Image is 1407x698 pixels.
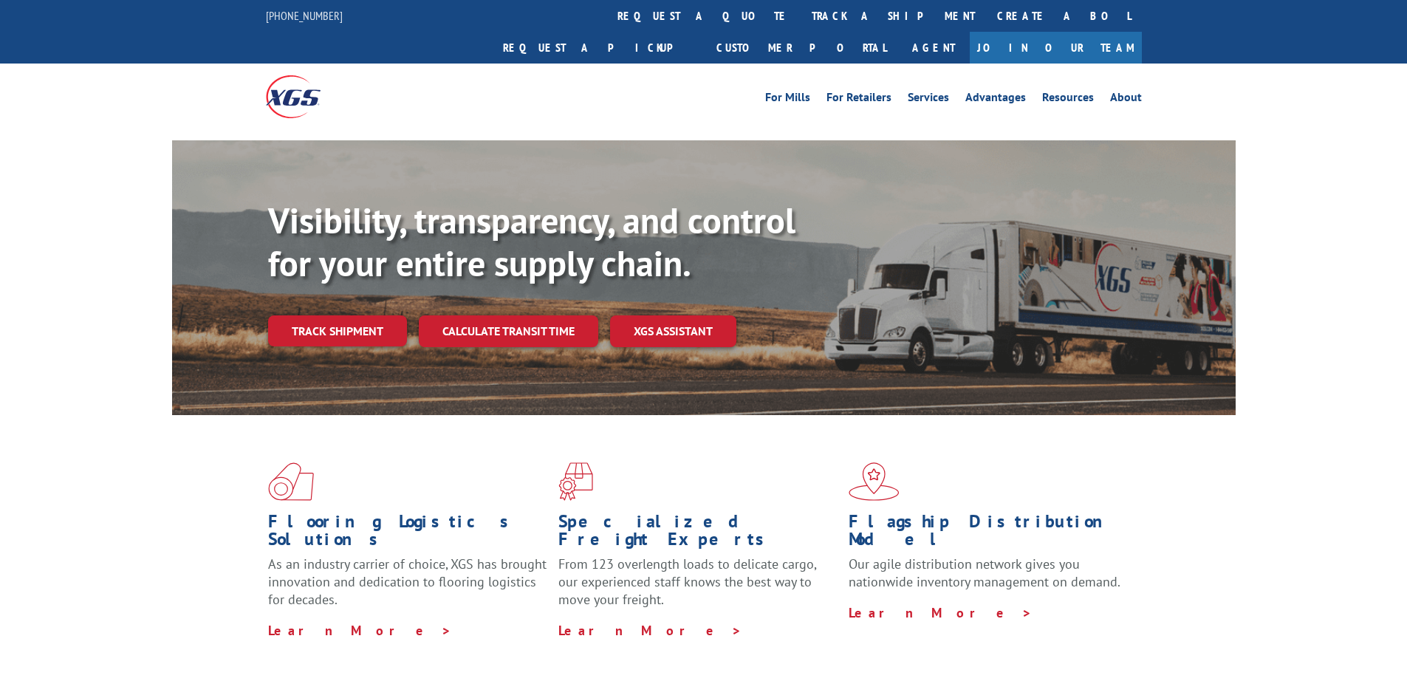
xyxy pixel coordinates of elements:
a: Resources [1042,92,1094,108]
span: Our agile distribution network gives you nationwide inventory management on demand. [849,555,1120,590]
img: xgs-icon-focused-on-flooring-red [558,462,593,501]
a: Learn More > [849,604,1033,621]
a: Request a pickup [492,32,705,64]
a: About [1110,92,1142,108]
h1: Flagship Distribution Model [849,513,1128,555]
a: Advantages [965,92,1026,108]
img: xgs-icon-flagship-distribution-model-red [849,462,900,501]
a: Learn More > [558,622,742,639]
a: Agent [897,32,970,64]
b: Visibility, transparency, and control for your entire supply chain. [268,197,795,286]
a: Customer Portal [705,32,897,64]
a: Join Our Team [970,32,1142,64]
a: Learn More > [268,622,452,639]
a: XGS ASSISTANT [610,315,736,347]
a: Calculate transit time [419,315,598,347]
a: For Retailers [826,92,891,108]
a: For Mills [765,92,810,108]
span: As an industry carrier of choice, XGS has brought innovation and dedication to flooring logistics... [268,555,547,608]
a: [PHONE_NUMBER] [266,8,343,23]
a: Track shipment [268,315,407,346]
img: xgs-icon-total-supply-chain-intelligence-red [268,462,314,501]
h1: Specialized Freight Experts [558,513,838,555]
h1: Flooring Logistics Solutions [268,513,547,555]
a: Services [908,92,949,108]
p: From 123 overlength loads to delicate cargo, our experienced staff knows the best way to move you... [558,555,838,621]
